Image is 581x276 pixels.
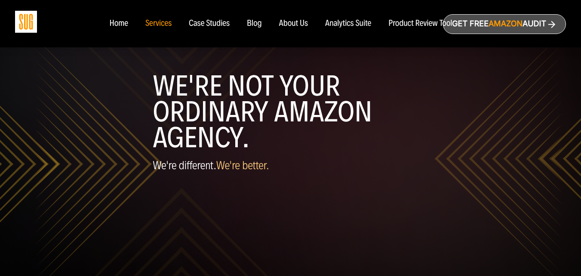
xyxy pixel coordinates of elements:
[388,19,452,28] a: Product Review Tool
[153,159,428,172] p: We're different.
[216,158,269,172] span: We're better.
[489,19,523,28] span: Amazon
[145,19,172,28] a: Services
[279,19,308,28] a: About Us
[153,73,428,151] h1: WE'RE NOT YOUR ORDINARY AMAZON AGENCY.
[325,19,371,28] a: Analytics Suite
[189,19,230,28] a: Case Studies
[15,11,37,33] img: Sug
[109,19,128,28] a: Home
[443,14,566,34] a: Get freeAmazonAudit
[247,19,262,28] a: Blog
